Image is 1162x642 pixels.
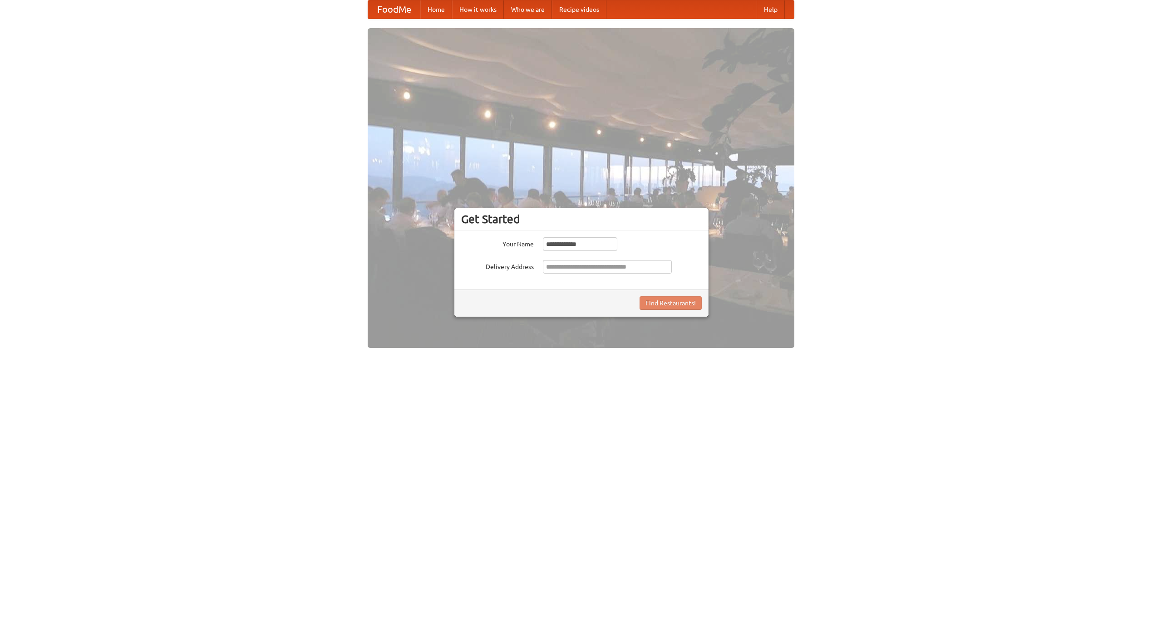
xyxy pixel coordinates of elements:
button: Find Restaurants! [640,296,702,310]
label: Your Name [461,237,534,249]
h3: Get Started [461,212,702,226]
label: Delivery Address [461,260,534,271]
a: Help [757,0,785,19]
a: Recipe videos [552,0,606,19]
a: Who we are [504,0,552,19]
a: FoodMe [368,0,420,19]
a: Home [420,0,452,19]
a: How it works [452,0,504,19]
